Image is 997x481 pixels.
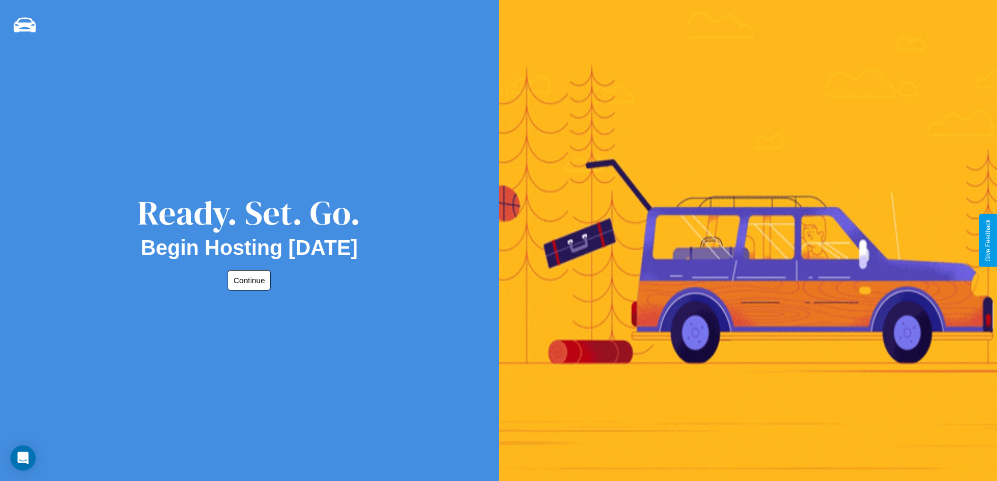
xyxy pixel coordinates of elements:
div: Give Feedback [984,219,992,262]
button: Continue [228,270,271,290]
div: Open Intercom Messenger [10,445,36,471]
h2: Begin Hosting [DATE] [141,236,358,260]
div: Ready. Set. Go. [138,189,361,236]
